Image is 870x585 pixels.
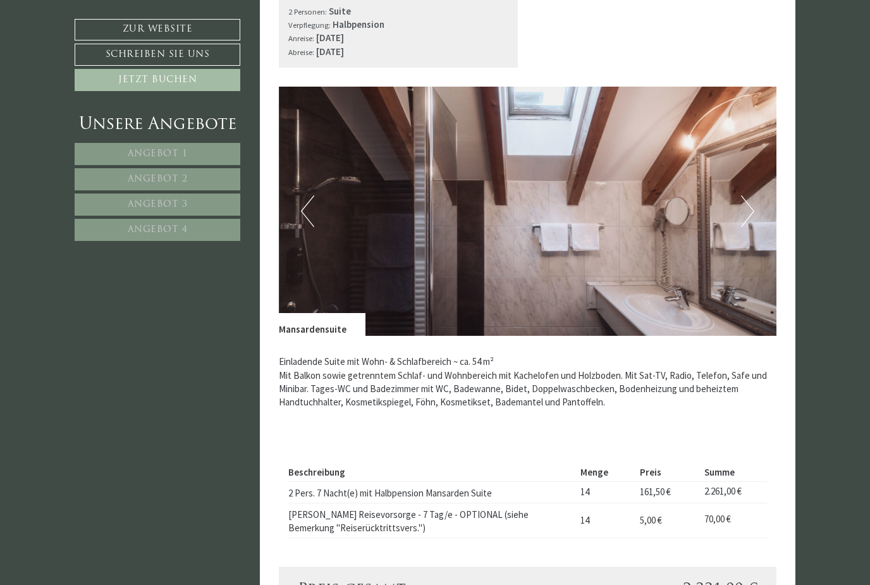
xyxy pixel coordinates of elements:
[288,47,314,57] small: Abreise:
[221,9,278,30] div: Dienstag
[333,18,384,30] b: Halbpension
[288,463,576,481] th: Beschreibung
[635,463,699,481] th: Preis
[416,333,498,355] button: Senden
[575,481,635,503] td: 14
[75,19,240,40] a: Zur Website
[288,481,576,503] td: 2 Pers. 7 Nacht(e) mit Halbpension Mansarden Suite
[301,195,314,227] button: Previous
[75,69,240,91] a: Jetzt buchen
[329,5,351,17] b: Suite
[75,44,240,66] a: Schreiben Sie uns
[19,36,180,46] div: Montis – Active Nature Spa
[279,313,365,336] div: Mansardensuite
[128,149,188,159] span: Angebot 1
[9,34,187,70] div: Guten Tag, wie können wir Ihnen helfen?
[279,355,777,409] p: Einladende Suite mit Wohn- & Schlafbereich ~ ca. 54 m² Mit Balkon sowie getrenntem Schlaf- und Wo...
[128,225,188,235] span: Angebot 4
[128,175,188,184] span: Angebot 2
[288,503,576,538] td: [PERSON_NAME] Reisevorsorge - 7 Tag/e - OPTIONAL (siehe Bemerkung "Reiserücktrittsvers.")
[575,463,635,481] th: Menge
[288,6,327,16] small: 2 Personen:
[640,486,671,498] span: 161,50 €
[575,503,635,538] td: 14
[700,463,767,481] th: Summe
[128,200,188,209] span: Angebot 3
[741,195,754,227] button: Next
[288,33,314,43] small: Anreise:
[316,46,344,58] b: [DATE]
[279,87,777,336] img: image
[75,113,240,137] div: Unsere Angebote
[288,20,331,30] small: Verpflegung:
[640,514,662,526] span: 5,00 €
[316,32,344,44] b: [DATE]
[700,503,767,538] td: 70,00 €
[700,481,767,503] td: 2.261,00 €
[19,59,180,67] small: 20:05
